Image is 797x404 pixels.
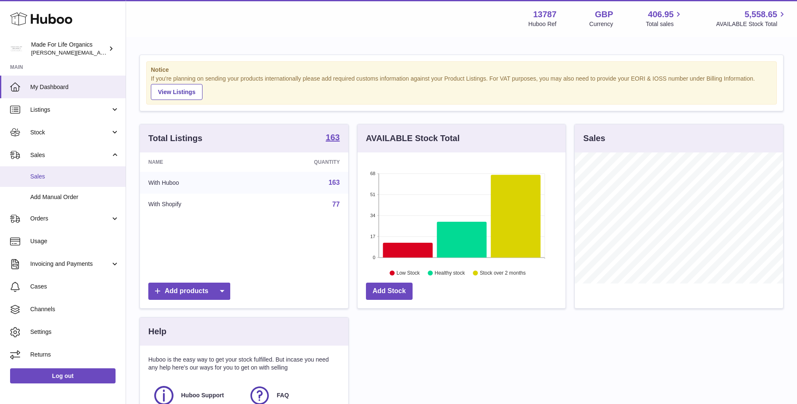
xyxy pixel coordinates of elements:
[30,260,110,268] span: Invoicing and Payments
[181,391,224,399] span: Huboo Support
[30,215,110,223] span: Orders
[529,20,557,28] div: Huboo Ref
[373,255,375,260] text: 0
[480,270,526,276] text: Stock over 2 months
[370,171,375,176] text: 68
[151,84,203,100] a: View Listings
[140,172,252,194] td: With Huboo
[397,270,420,276] text: Low Stock
[30,106,110,114] span: Listings
[589,20,613,28] div: Currency
[329,179,340,186] a: 163
[31,49,213,56] span: [PERSON_NAME][EMAIL_ADDRESS][PERSON_NAME][DOMAIN_NAME]
[366,133,460,144] h3: AVAILABLE Stock Total
[716,20,787,28] span: AVAILABLE Stock Total
[148,356,340,372] p: Huboo is the easy way to get your stock fulfilled. But incase you need any help here's our ways f...
[648,9,673,20] span: 406.95
[744,9,777,20] span: 5,558.65
[326,133,339,142] strong: 163
[434,270,465,276] text: Healthy stock
[140,194,252,215] td: With Shopify
[30,173,119,181] span: Sales
[370,213,375,218] text: 34
[140,152,252,172] th: Name
[30,151,110,159] span: Sales
[332,201,340,208] a: 77
[646,9,683,28] a: 406.95 Total sales
[30,283,119,291] span: Cases
[595,9,613,20] strong: GBP
[30,328,119,336] span: Settings
[583,133,605,144] h3: Sales
[148,283,230,300] a: Add products
[10,368,116,383] a: Log out
[151,66,772,74] strong: Notice
[366,283,413,300] a: Add Stock
[370,234,375,239] text: 17
[326,133,339,143] a: 163
[148,326,166,337] h3: Help
[31,41,107,57] div: Made For Life Organics
[533,9,557,20] strong: 13787
[30,237,119,245] span: Usage
[370,192,375,197] text: 51
[10,42,23,55] img: geoff.winwood@madeforlifeorganics.com
[252,152,348,172] th: Quantity
[30,83,119,91] span: My Dashboard
[30,193,119,201] span: Add Manual Order
[30,305,119,313] span: Channels
[277,391,289,399] span: FAQ
[30,351,119,359] span: Returns
[148,133,203,144] h3: Total Listings
[716,9,787,28] a: 5,558.65 AVAILABLE Stock Total
[30,129,110,136] span: Stock
[151,75,772,100] div: If you're planning on sending your products internationally please add required customs informati...
[646,20,683,28] span: Total sales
